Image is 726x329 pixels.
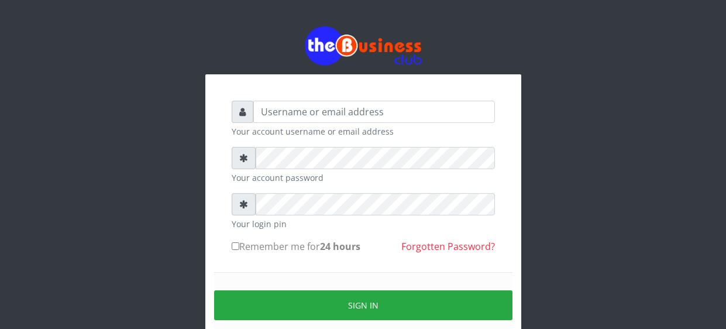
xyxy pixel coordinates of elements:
[214,290,512,320] button: Sign in
[232,239,360,253] label: Remember me for
[232,172,495,184] small: Your account password
[232,242,239,250] input: Remember me for24 hours
[401,240,495,253] a: Forgotten Password?
[232,125,495,138] small: Your account username or email address
[253,101,495,123] input: Username or email address
[320,240,360,253] b: 24 hours
[232,218,495,230] small: Your login pin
